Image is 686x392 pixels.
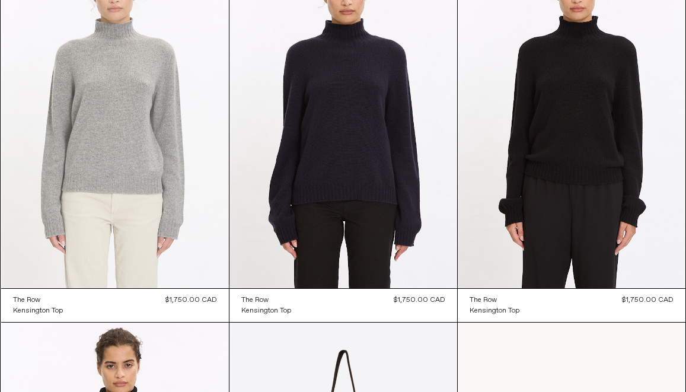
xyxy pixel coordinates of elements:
div: Kensington Top [13,306,63,316]
a: Kensington Top [470,305,519,316]
div: $1,750.00 CAD [394,295,445,305]
a: The Row [13,295,63,305]
div: The Row [241,295,269,305]
a: Kensington Top [241,305,291,316]
div: Kensington Top [470,306,519,316]
div: $1,750.00 CAD [165,295,217,305]
div: The Row [13,295,40,305]
a: The Row [241,295,291,305]
div: The Row [470,295,497,305]
a: The Row [470,295,519,305]
a: Kensington Top [13,305,63,316]
div: $1,750.00 CAD [622,295,674,305]
div: Kensington Top [241,306,291,316]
